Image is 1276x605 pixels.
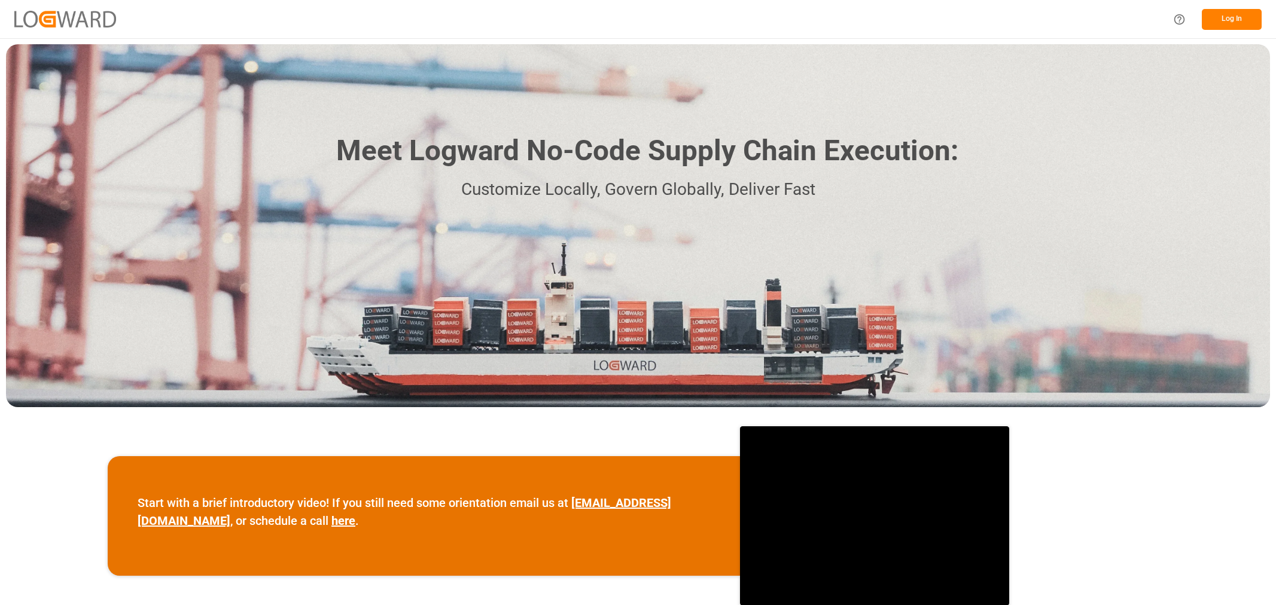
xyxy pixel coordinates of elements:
img: Logward_new_orange.png [14,11,116,27]
p: Customize Locally, Govern Globally, Deliver Fast [318,176,958,203]
p: Start with a brief introductory video! If you still need some orientation email us at , or schedu... [138,494,710,530]
button: Log In [1202,9,1262,30]
h1: Meet Logward No-Code Supply Chain Execution: [336,130,958,172]
a: here [331,514,355,528]
button: Help Center [1166,6,1193,33]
